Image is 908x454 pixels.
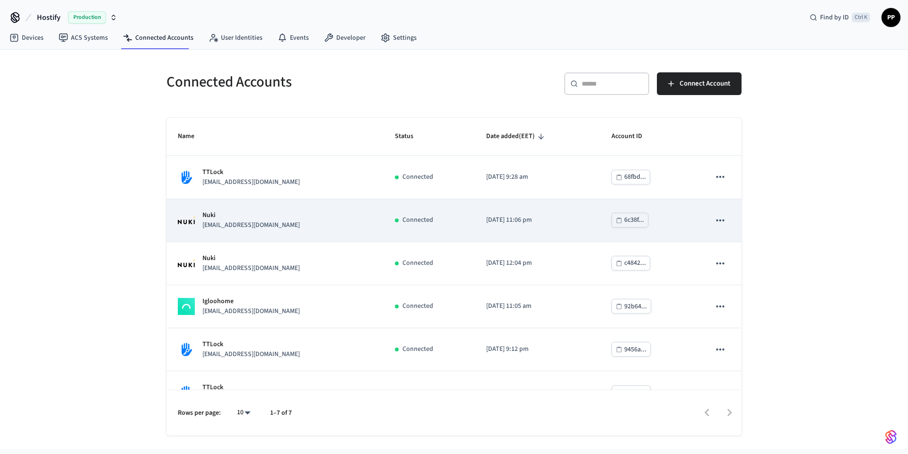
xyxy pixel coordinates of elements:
p: [DATE] 9:12 pm [486,344,589,354]
div: 9456a... [624,344,646,356]
img: Nuki Logo, Square [178,260,195,267]
p: [EMAIL_ADDRESS][DOMAIN_NAME] [202,220,300,230]
span: Hostify [37,12,61,23]
span: Find by ID [820,13,849,22]
div: 92b64... [624,301,647,313]
p: Rows per page: [178,408,221,418]
p: [DATE] 11:06 pm [486,215,589,225]
a: ACS Systems [51,29,115,46]
p: Connected [402,172,433,182]
img: TTLock Logo, Square [178,341,195,358]
span: Date added(EET) [486,129,547,144]
span: Production [68,11,106,24]
p: 1–7 of 7 [270,408,292,418]
button: 92b64... [611,299,651,314]
span: Account ID [611,129,655,144]
div: 68fbd... [624,171,646,183]
img: SeamLogoGradient.69752ec5.svg [885,429,897,445]
button: 6c38f... [611,213,648,227]
span: Status [395,129,426,144]
button: 68fbd... [611,170,650,184]
span: PP [882,9,899,26]
p: TTLock [202,340,300,349]
img: igloohome_logo [178,298,195,315]
img: Nuki Logo, Square [178,217,195,224]
img: TTLock Logo, Square [178,384,195,401]
p: Igloohome [202,297,300,306]
p: Connected [402,344,433,354]
a: Devices [2,29,51,46]
button: Connect Account [657,72,742,95]
span: Name [178,129,207,144]
div: Find by IDCtrl K [802,9,878,26]
p: Nuki [202,253,300,263]
a: User Identities [201,29,270,46]
p: [DATE] 11:05 am [486,301,589,311]
p: Connected [402,301,433,311]
div: c4842... [624,257,646,269]
button: PP [882,8,900,27]
p: [EMAIL_ADDRESS][DOMAIN_NAME] [202,263,300,273]
span: Connect Account [680,78,730,90]
p: [DATE] 9:28 am [486,172,589,182]
div: 6c38f... [624,214,644,226]
p: TTLock [202,383,253,393]
p: [EMAIL_ADDRESS][DOMAIN_NAME] [202,306,300,316]
p: [DATE] 7:21 pm [486,388,589,398]
p: TTLock [202,167,300,177]
p: [DATE] 12:04 pm [486,258,589,268]
button: 9456a... [611,342,651,357]
h5: Connected Accounts [166,72,448,92]
a: Events [270,29,316,46]
button: c4842... [611,256,650,271]
p: Connected [402,215,433,225]
a: Developer [316,29,373,46]
a: Settings [373,29,424,46]
div: 10 [232,406,255,419]
img: TTLock Logo, Square [178,169,195,186]
p: Connected [402,388,433,398]
div: 243a7... [624,387,646,399]
p: [EMAIL_ADDRESS][DOMAIN_NAME] [202,177,300,187]
button: 243a7... [611,385,651,400]
span: Ctrl K [852,13,870,22]
p: Nuki [202,210,300,220]
a: Connected Accounts [115,29,201,46]
p: Connected [402,258,433,268]
p: [EMAIL_ADDRESS][DOMAIN_NAME] [202,349,300,359]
